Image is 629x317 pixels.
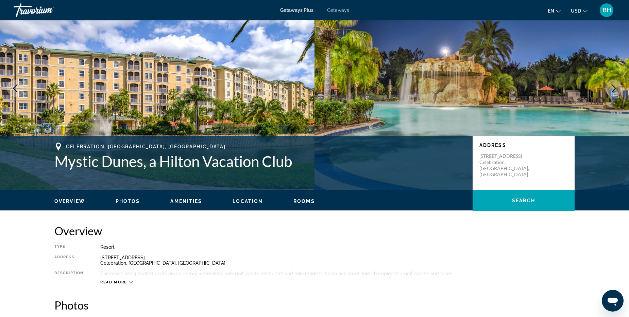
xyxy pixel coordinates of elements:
button: Change language [548,6,561,16]
p: Address [479,143,568,148]
span: Amenities [170,199,202,204]
h1: Mystic Dunes, a Hilton Vacation Club [54,152,466,170]
div: Description [54,271,83,276]
span: USD [571,8,581,14]
button: Read more [100,280,133,285]
div: Type [54,244,83,250]
button: Next image [605,80,622,97]
span: Search [512,198,535,203]
span: Rooms [293,199,315,204]
a: Getaways [327,7,349,13]
p: [STREET_ADDRESS] Celebration, [GEOGRAPHIC_DATA], [GEOGRAPHIC_DATA] [479,153,534,178]
span: Read more [100,280,127,284]
span: Overview [54,199,85,204]
button: Location [233,198,263,204]
h2: Photos [54,298,575,312]
span: Celebration, [GEOGRAPHIC_DATA], [GEOGRAPHIC_DATA] [66,144,225,149]
button: Search [473,190,575,211]
button: Change currency [571,6,588,16]
button: Amenities [170,198,202,204]
h2: Overview [54,224,575,238]
div: [STREET_ADDRESS] Celebration, [GEOGRAPHIC_DATA], [GEOGRAPHIC_DATA] [100,255,575,266]
button: Photos [116,198,140,204]
a: Travorium [14,1,82,19]
span: Photos [116,199,140,204]
button: Rooms [293,198,315,204]
button: Previous image [7,80,24,97]
button: User Menu [598,3,615,17]
iframe: Button to launch messaging window [602,290,624,312]
a: Getaways Plus [280,7,313,13]
button: Overview [54,198,85,204]
span: Location [233,199,263,204]
div: Address [54,255,83,266]
span: en [548,8,554,14]
span: BH [602,7,611,14]
div: Resort [100,244,575,250]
